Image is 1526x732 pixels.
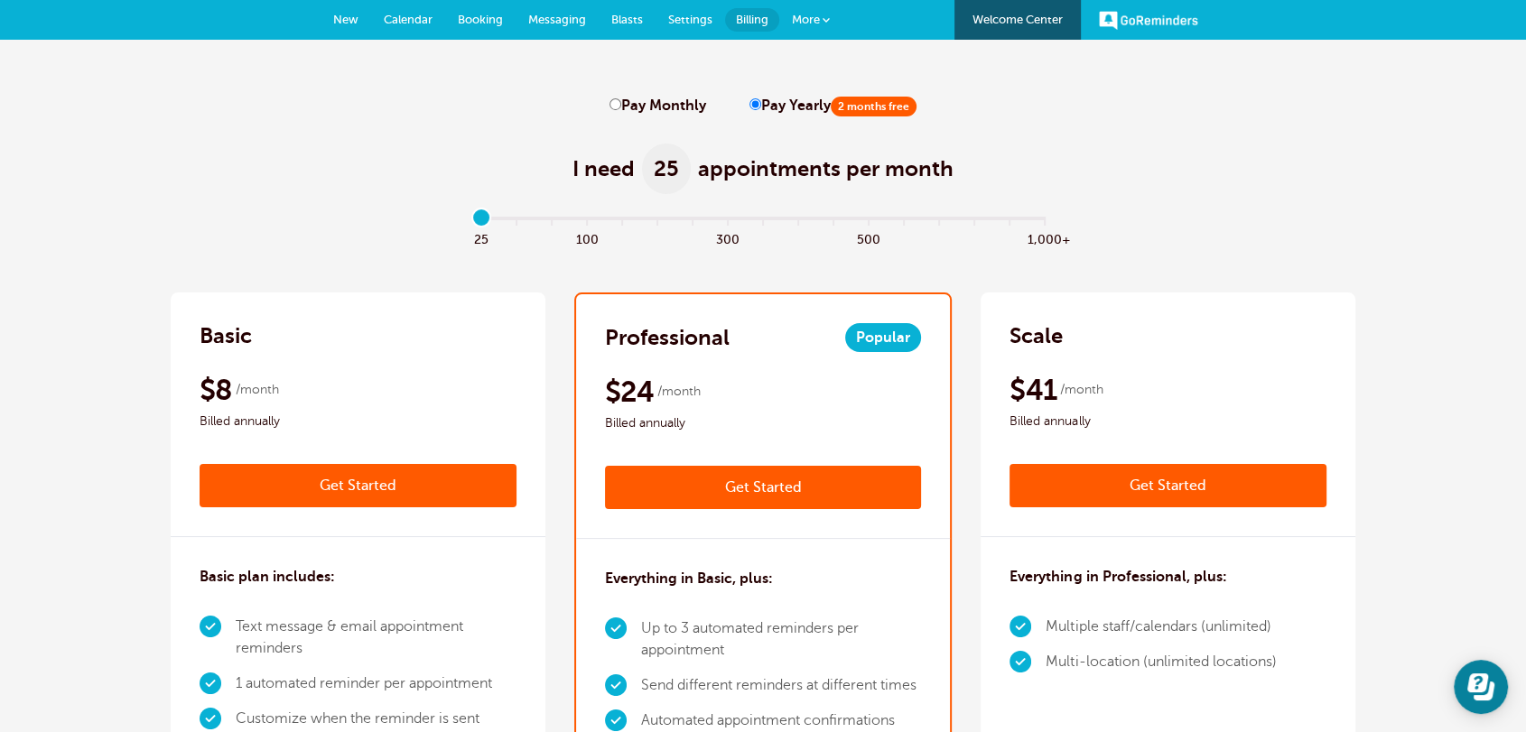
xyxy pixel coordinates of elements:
span: Messaging [528,13,586,26]
li: Multiple staff/calendars (unlimited) [1046,609,1276,644]
li: 1 automated reminder per appointment [236,666,516,701]
span: More [792,13,820,26]
span: I need [572,154,635,183]
span: Calendar [384,13,433,26]
span: $8 [200,372,233,408]
a: Billing [725,8,779,32]
h2: Basic [200,321,252,350]
label: Pay Yearly [749,97,917,115]
h2: Professional [605,323,730,352]
span: New [333,13,358,26]
li: Text message & email appointment reminders [236,609,516,666]
input: Pay Yearly2 months free [749,98,761,110]
h2: Scale [1010,321,1063,350]
span: Settings [668,13,712,26]
input: Pay Monthly [609,98,621,110]
li: Up to 3 automated reminders per appointment [641,611,922,668]
h3: Everything in Professional, plus: [1010,566,1226,588]
span: 2 months free [831,97,917,116]
span: Popular [845,323,921,352]
span: 500 [851,227,887,248]
a: Get Started [200,464,516,507]
span: 25 [642,144,691,194]
span: Booking [458,13,503,26]
iframe: Resource center [1454,660,1508,714]
span: /month [236,379,279,401]
span: 25 [464,227,499,248]
span: 300 [711,227,746,248]
h3: Basic plan includes: [200,566,335,588]
span: Blasts [611,13,643,26]
li: Send different reminders at different times [641,668,922,703]
span: /month [657,381,701,403]
span: Billed annually [1010,411,1326,432]
h3: Everything in Basic, plus: [605,568,773,589]
a: Get Started [1010,464,1326,507]
span: appointments per month [698,154,954,183]
span: $41 [1010,372,1056,408]
span: Billed annually [605,412,922,434]
span: Billing [736,13,768,26]
span: 1,000+ [1028,227,1063,248]
span: /month [1059,379,1103,401]
a: Get Started [605,466,922,509]
span: Billed annually [200,411,516,432]
span: 100 [570,227,605,248]
label: Pay Monthly [609,97,706,115]
span: $24 [605,374,655,410]
li: Multi-location (unlimited locations) [1046,644,1276,680]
